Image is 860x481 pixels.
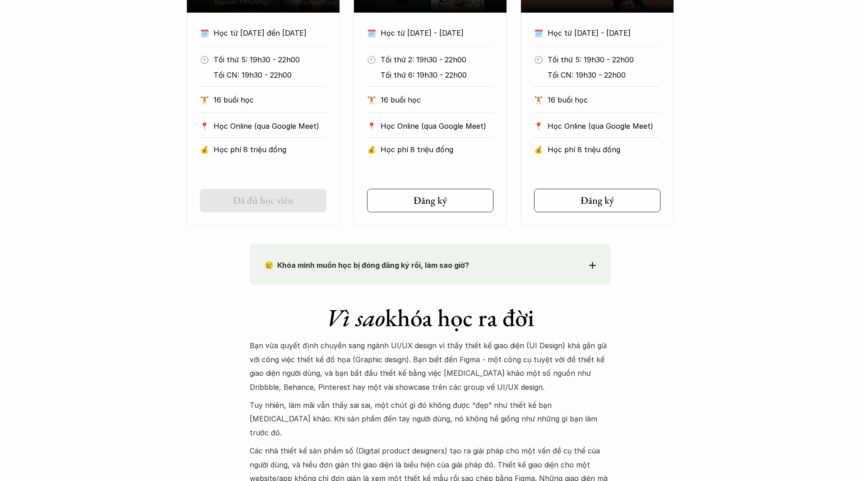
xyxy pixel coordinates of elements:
[200,26,209,40] p: 🗓️
[381,119,493,133] p: Học Online (qua Google Meet)
[214,93,326,107] p: 16 buổi học
[548,93,660,107] p: 16 buổi học
[548,26,660,40] p: Học từ [DATE] - [DATE]
[367,122,376,131] p: 📍
[214,68,339,82] p: Tối CN: 19h30 - 22h00
[233,195,293,206] h5: Đã đủ học viên
[381,68,507,82] p: Tối thứ 6: 19h30 - 22h00
[414,195,447,206] h5: Đăng ký
[214,143,326,156] p: Học phí 8 triệu đồng
[381,93,493,107] p: 16 buổi học
[200,53,209,66] p: 🕙
[534,189,660,212] a: Đăng ký
[548,53,674,66] p: Tối thứ 5: 19h30 - 22h00
[326,302,385,333] em: Vì sao
[367,189,493,212] a: Đăng ký
[367,53,376,66] p: 🕙
[250,303,611,332] h1: khóa học ra đời
[214,119,326,133] p: Học Online (qua Google Meet)
[214,26,326,40] p: Học từ [DATE] đến [DATE]
[250,339,611,394] p: Bạn vừa quyết định chuyển sang ngành UI/UX design vì thấy thiết kế giao diện (UI Design) khá gần ...
[581,195,614,206] h5: Đăng ký
[200,93,209,107] p: 🏋️
[381,26,493,40] p: Học từ [DATE] - [DATE]
[534,53,543,66] p: 🕙
[548,143,660,156] p: Học phí 8 triệu đồng
[200,122,209,131] p: 📍
[534,143,543,156] p: 💰
[381,143,493,156] p: Học phí 8 triệu đồng
[367,26,376,40] p: 🗓️
[548,119,660,133] p: Học Online (qua Google Meet)
[534,122,543,131] p: 📍
[200,143,209,156] p: 💰
[548,68,674,82] p: Tối CN: 19h30 - 22h00
[534,26,543,40] p: 🗓️
[367,143,376,156] p: 💰
[534,93,543,107] p: 🏋️
[381,53,507,66] p: Tối thứ 2: 19h30 - 22h00
[214,53,339,66] p: Tối thứ 5: 19h30 - 22h00
[367,93,376,107] p: 🏋️
[265,261,469,270] strong: 😢 Khóa mình muốn học bị đóng đăng ký rồi, làm sao giờ?
[250,398,611,439] p: Tuy nhiên, làm mãi vẫn thấy sai sai, một chút gì đó không được “đẹp” như thiết kế bạn [MEDICAL_DA...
